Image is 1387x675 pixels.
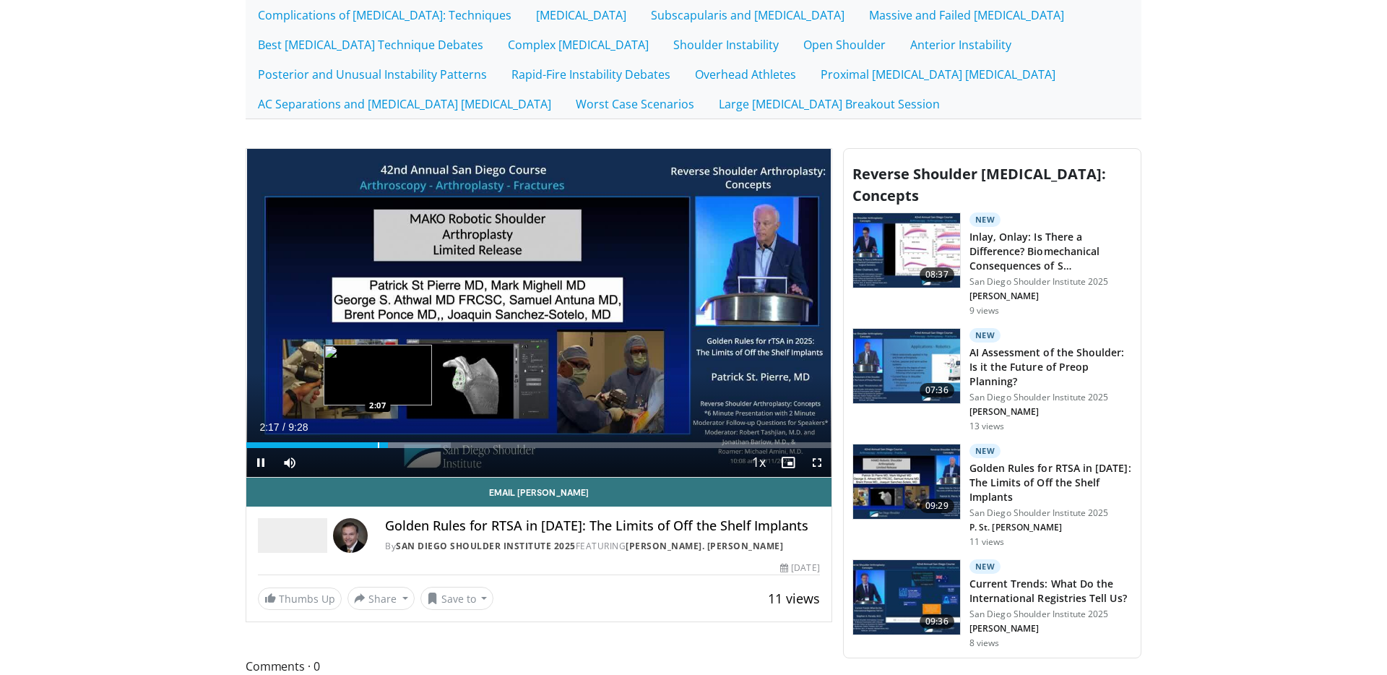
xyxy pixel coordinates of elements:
[852,164,1106,205] span: Reverse Shoulder [MEDICAL_DATA]: Concepts
[259,421,279,433] span: 2:17
[385,518,820,534] h4: Golden Rules for RTSA in [DATE]: The Limits of Off the Shelf Implants
[246,478,831,507] a: Email [PERSON_NAME]
[969,291,1132,302] p: [PERSON_NAME]
[768,590,820,607] span: 11 views
[969,444,1001,458] p: New
[246,448,275,477] button: Pause
[969,522,1132,533] p: P. St. [PERSON_NAME]
[969,276,1132,288] p: San Diego Shoulder Institute 2025
[275,448,304,477] button: Mute
[661,30,791,60] a: Shoulder Instability
[898,30,1024,60] a: Anterior Instability
[288,421,308,433] span: 9:28
[683,59,808,90] a: Overhead Athletes
[626,540,783,552] a: [PERSON_NAME]. [PERSON_NAME]
[969,328,1001,343] p: New
[853,560,960,635] img: 1e75973e-38f7-4598-90b2-724741f233eb.150x105_q85_crop-smart_upscale.jpg
[333,518,368,553] img: Avatar
[707,89,952,119] a: Large [MEDICAL_DATA] Breakout Session
[258,518,327,553] img: San Diego Shoulder Institute 2025
[969,461,1132,504] h3: Golden Rules for RTSA in [DATE]: The Limits of Off the Shelf Implants
[774,448,803,477] button: Enable picture-in-picture mode
[791,30,898,60] a: Open Shoulder
[969,559,1001,574] p: New
[969,345,1132,389] h3: AI Assessment of the Shoulder: Is it the Future of Preop Planning?
[852,444,1132,548] a: 09:29 New Golden Rules for RTSA in [DATE]: The Limits of Off the Shelf Implants San Diego Shoulde...
[920,267,954,282] span: 08:37
[246,442,831,448] div: Progress Bar
[324,345,432,405] img: image.jpeg
[969,406,1132,418] p: [PERSON_NAME]
[563,89,707,119] a: Worst Case Scenarios
[803,448,831,477] button: Fullscreen
[853,329,960,404] img: feee2f40-fe49-45fe-b28a-6c62491c4fdc.150x105_q85_crop-smart_upscale.jpg
[969,421,1005,432] p: 13 views
[969,623,1132,635] p: [PERSON_NAME]
[969,305,1000,317] p: 9 views
[969,609,1132,620] p: San Diego Shoulder Institute 2025
[745,448,774,477] button: Playback Rate
[496,30,661,60] a: Complex [MEDICAL_DATA]
[969,212,1001,227] p: New
[808,59,1068,90] a: Proximal [MEDICAL_DATA] [MEDICAL_DATA]
[920,383,954,397] span: 07:36
[969,230,1132,273] h3: Inlay, Onlay: Is There a Difference? Biomechanical Consequences of S…
[246,59,499,90] a: Posterior and Unusual Instability Patterns
[282,421,285,433] span: /
[347,587,415,610] button: Share
[385,540,820,553] div: By FEATURING
[852,212,1132,317] a: 08:37 New Inlay, Onlay: Is There a Difference? Biomechanical Consequences of S… San Diego Shoulde...
[969,536,1005,548] p: 11 views
[853,444,960,520] img: 01590781-5d09-4020-92b6-0e29938be251.150x105_q85_crop-smart_upscale.jpg
[969,392,1132,403] p: San Diego Shoulder Institute 2025
[969,637,1000,649] p: 8 views
[258,588,342,610] a: Thumbs Up
[920,614,954,629] span: 09:36
[852,328,1132,432] a: 07:36 New AI Assessment of the Shoulder: Is it the Future of Preop Planning? San Diego Shoulder I...
[246,89,563,119] a: AC Separations and [MEDICAL_DATA] [MEDICAL_DATA]
[246,30,496,60] a: Best [MEDICAL_DATA] Technique Debates
[780,562,819,575] div: [DATE]
[852,559,1132,649] a: 09:36 New Current Trends: What Do the International Registries Tell Us? San Diego Shoulder Instit...
[499,59,683,90] a: Rapid-Fire Instability Debates
[969,577,1132,606] h3: Current Trends: What Do the International Registries Tell Us?
[853,213,960,288] img: 3c74c8b3-bd2e-4084-94c4-48fd2eddd767.150x105_q85_crop-smart_upscale.jpg
[246,149,831,478] video-js: Video Player
[420,587,494,610] button: Save to
[969,507,1132,519] p: San Diego Shoulder Institute 2025
[396,540,576,552] a: San Diego Shoulder Institute 2025
[920,499,954,513] span: 09:29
